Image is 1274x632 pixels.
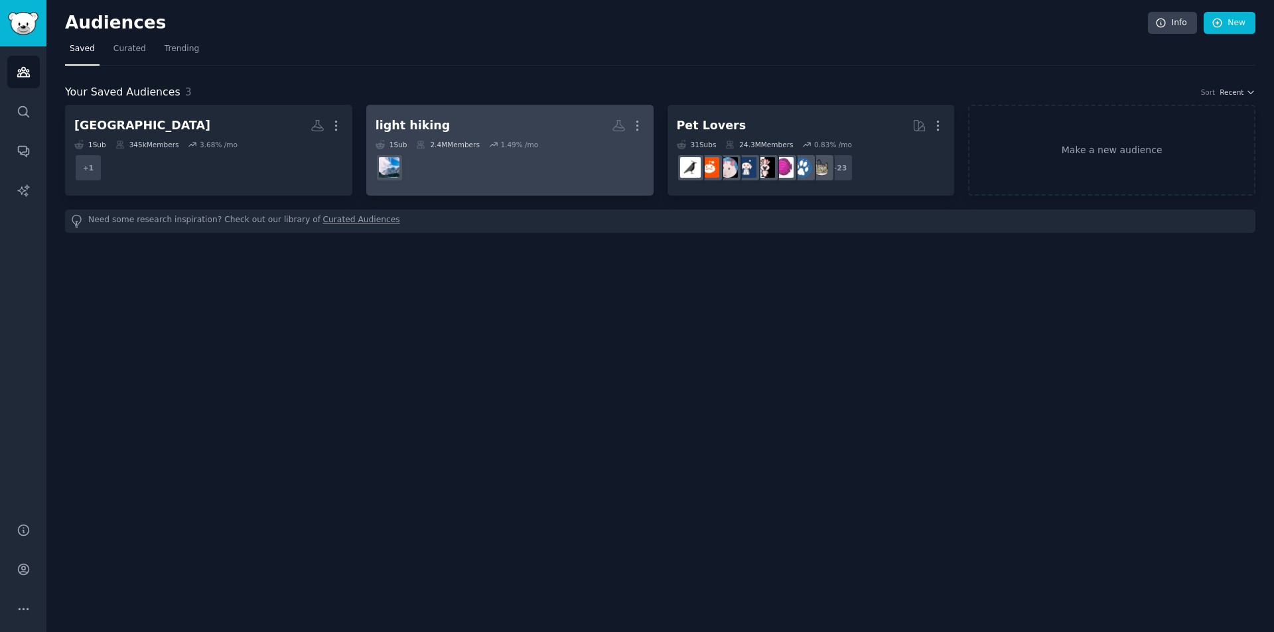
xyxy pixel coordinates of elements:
[668,105,955,196] a: Pet Lovers31Subs24.3MMembers0.83% /mo+23catsdogsAquariumsparrotsdogswithjobsRATSBeardedDragonsbir...
[825,154,853,182] div: + 23
[699,157,719,178] img: BeardedDragons
[810,157,831,178] img: cats
[814,140,852,149] div: 0.83 % /mo
[1220,88,1243,97] span: Recent
[74,117,210,134] div: [GEOGRAPHIC_DATA]
[65,13,1148,34] h2: Audiences
[792,157,812,178] img: dogs
[65,38,100,66] a: Saved
[115,140,179,149] div: 345k Members
[74,154,102,182] div: + 1
[680,157,701,178] img: birding
[200,140,238,149] div: 3.68 % /mo
[725,140,793,149] div: 24.3M Members
[717,157,738,178] img: RATS
[754,157,775,178] img: parrots
[74,140,106,149] div: 1 Sub
[65,105,352,196] a: [GEOGRAPHIC_DATA]1Sub345kMembers3.68% /mo+1
[677,140,717,149] div: 31 Sub s
[165,43,199,55] span: Trending
[379,157,399,178] img: hiking
[113,43,146,55] span: Curated
[70,43,95,55] span: Saved
[376,117,451,134] div: light hiking
[1148,12,1197,34] a: Info
[65,84,180,101] span: Your Saved Audiences
[677,117,746,134] div: Pet Lovers
[1201,88,1216,97] div: Sort
[160,38,204,66] a: Trending
[500,140,538,149] div: 1.49 % /mo
[8,12,38,35] img: GummySearch logo
[323,214,400,228] a: Curated Audiences
[65,210,1255,233] div: Need some research inspiration? Check out our library of
[376,140,407,149] div: 1 Sub
[185,86,192,98] span: 3
[736,157,756,178] img: dogswithjobs
[968,105,1255,196] a: Make a new audience
[773,157,794,178] img: Aquariums
[1220,88,1255,97] button: Recent
[366,105,654,196] a: light hiking1Sub2.4MMembers1.49% /mohiking
[1204,12,1255,34] a: New
[109,38,151,66] a: Curated
[416,140,479,149] div: 2.4M Members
